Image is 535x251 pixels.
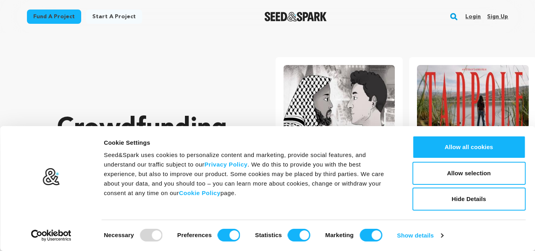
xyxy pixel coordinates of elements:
[27,10,81,24] a: Fund a project
[103,226,104,226] legend: Consent Selection
[487,10,508,23] a: Sign up
[417,65,529,141] img: TADPOLE image
[465,10,481,23] a: Login
[104,150,394,198] div: Seed&Spark uses cookies to personalize content and marketing, provide social features, and unders...
[265,12,327,21] a: Seed&Spark Homepage
[86,10,142,24] a: Start a project
[104,138,394,148] div: Cookie Settings
[17,230,86,241] a: Usercentrics Cookiebot - opens in a new window
[412,162,525,185] button: Allow selection
[177,232,212,238] strong: Preferences
[325,232,354,238] strong: Marketing
[255,232,282,238] strong: Statistics
[265,12,327,21] img: Seed&Spark Logo Dark Mode
[42,168,60,186] img: logo
[284,65,395,141] img: Khutbah image
[104,232,134,238] strong: Necessary
[397,230,443,241] a: Show details
[57,113,244,208] p: Crowdfunding that .
[412,136,525,159] button: Allow all cookies
[412,188,525,211] button: Hide Details
[204,161,248,168] a: Privacy Policy
[179,190,221,196] a: Cookie Policy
